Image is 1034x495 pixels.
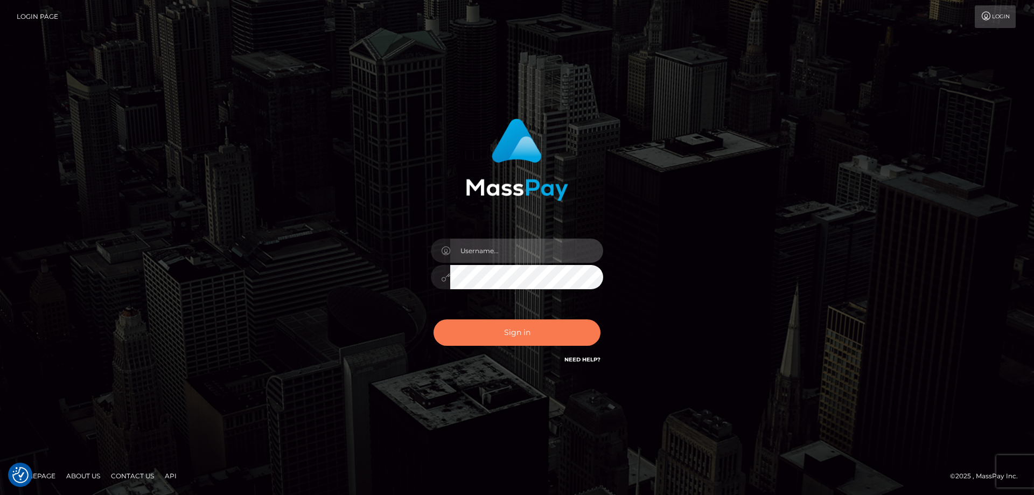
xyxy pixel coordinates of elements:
a: Login [975,5,1016,28]
button: Consent Preferences [12,467,29,483]
a: API [160,468,181,484]
button: Sign in [434,319,600,346]
input: Username... [450,239,603,263]
a: Login Page [17,5,58,28]
div: © 2025 , MassPay Inc. [950,470,1026,482]
a: Homepage [12,468,60,484]
a: Need Help? [564,356,600,363]
img: Revisit consent button [12,467,29,483]
img: MassPay Login [466,118,568,201]
a: About Us [62,468,104,484]
a: Contact Us [107,468,158,484]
